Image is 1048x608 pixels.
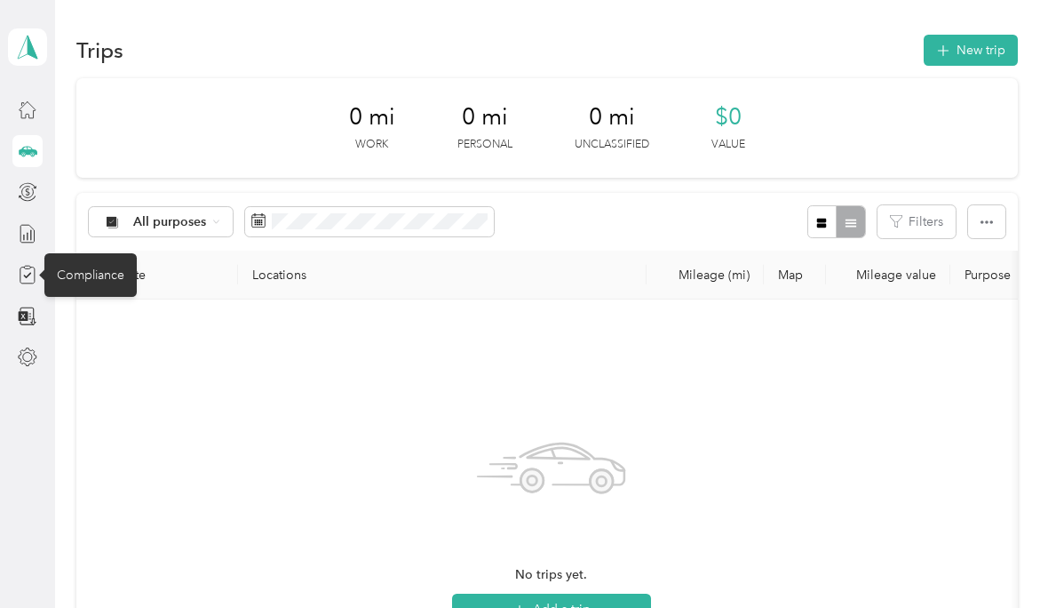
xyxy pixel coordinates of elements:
[589,103,635,132] span: 0 mi
[764,251,826,300] th: Map
[826,251,950,300] th: Mileage value
[44,253,137,297] div: Compliance
[76,41,123,60] h1: Trips
[105,251,238,300] th: Date
[949,508,1048,608] iframe: Everlance-gr Chat Button Frame
[647,251,764,300] th: Mileage (mi)
[133,216,207,228] span: All purposes
[877,205,956,238] button: Filters
[462,103,508,132] span: 0 mi
[715,103,742,132] span: $0
[924,35,1018,66] button: New trip
[575,137,649,153] p: Unclassified
[238,251,647,300] th: Locations
[349,103,395,132] span: 0 mi
[711,137,745,153] p: Value
[457,137,512,153] p: Personal
[355,137,388,153] p: Work
[515,565,587,585] span: No trips yet.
